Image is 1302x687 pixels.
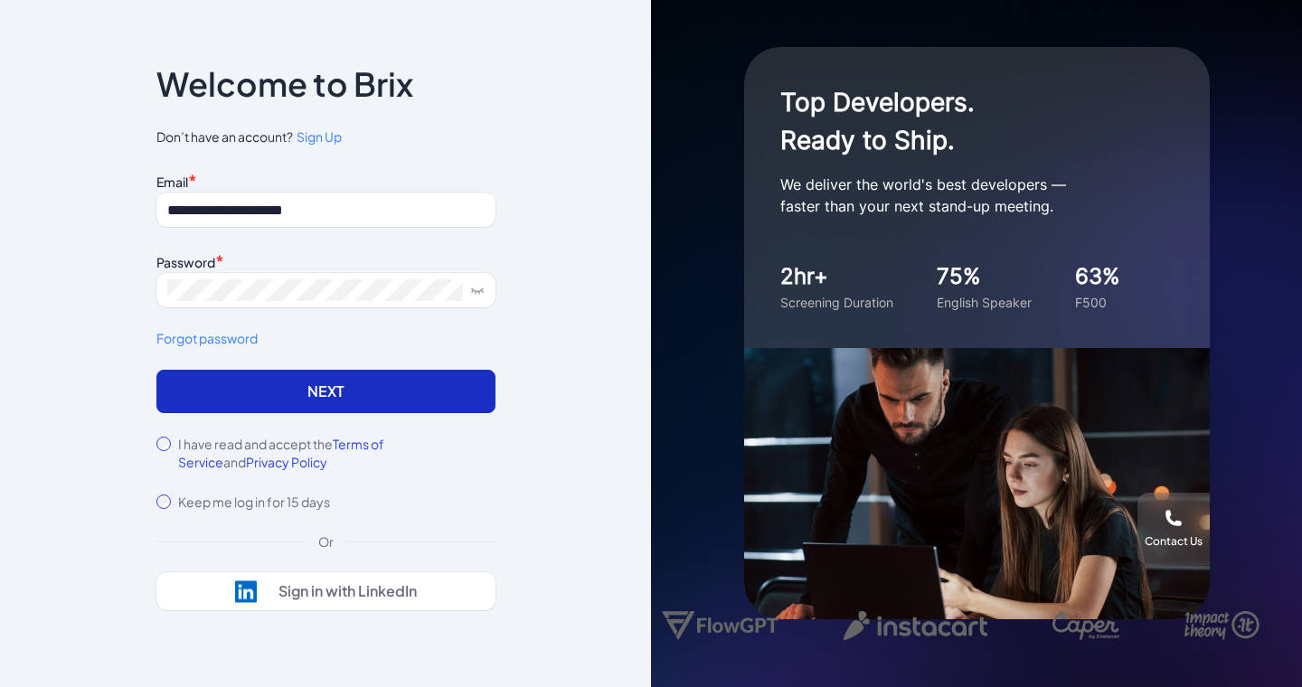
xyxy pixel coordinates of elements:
[1075,260,1120,293] div: 63%
[1137,493,1210,565] button: Contact Us
[156,127,495,146] span: Don’t have an account?
[156,329,495,348] a: Forgot password
[780,174,1142,217] p: We deliver the world's best developers — faster than your next stand-up meeting.
[780,293,893,312] div: Screening Duration
[156,70,413,99] p: Welcome to Brix
[1145,534,1203,549] div: Contact Us
[156,174,188,190] label: Email
[293,127,342,146] a: Sign Up
[278,582,417,600] div: Sign in with LinkedIn
[297,128,342,145] span: Sign Up
[178,493,330,511] label: Keep me log in for 15 days
[178,435,495,471] label: I have read and accept the and
[780,83,1142,159] h1: Top Developers. Ready to Ship.
[937,293,1032,312] div: English Speaker
[156,572,495,610] button: Sign in with LinkedIn
[1075,293,1120,312] div: F500
[937,260,1032,293] div: 75%
[156,370,495,413] button: Next
[304,532,348,551] div: Or
[780,260,893,293] div: 2hr+
[156,254,215,270] label: Password
[246,454,327,470] span: Privacy Policy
